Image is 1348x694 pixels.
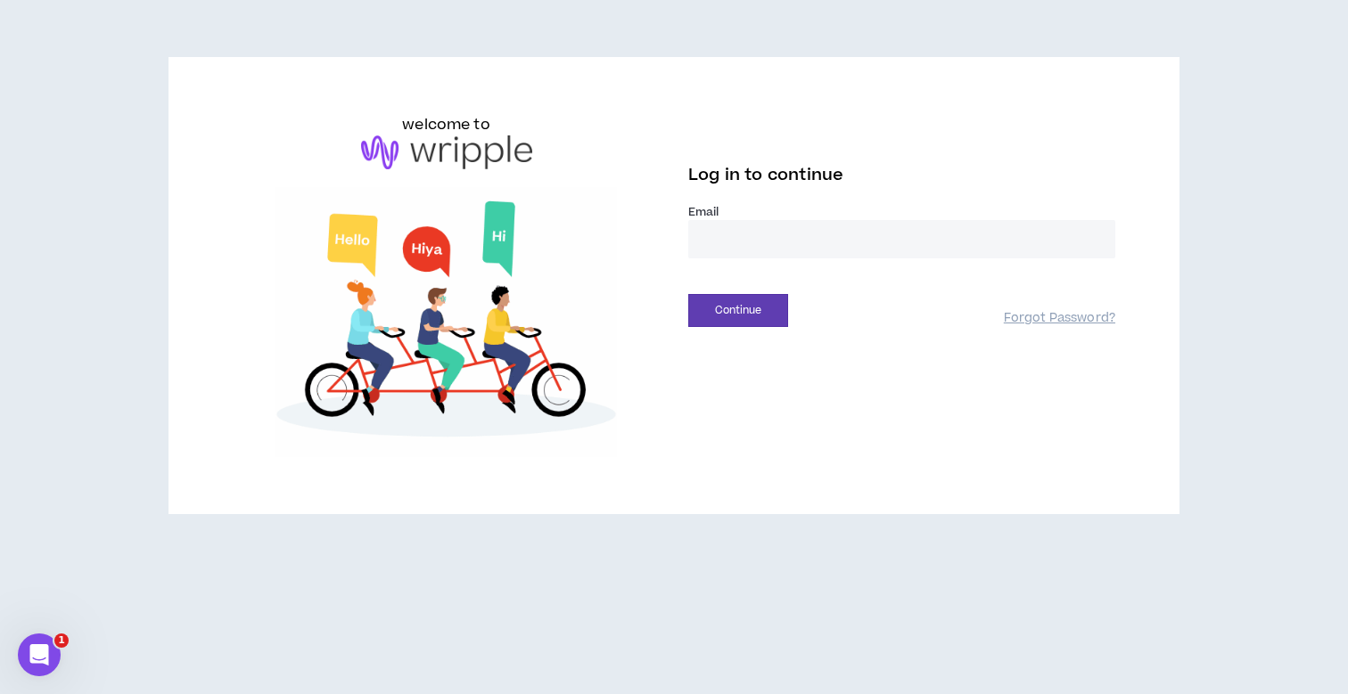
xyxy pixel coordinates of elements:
[54,633,69,648] span: 1
[688,204,1115,220] label: Email
[688,294,788,327] button: Continue
[18,633,61,676] iframe: Intercom live chat
[233,187,660,457] img: Welcome to Wripple
[402,114,490,135] h6: welcome to
[1004,310,1115,327] a: Forgot Password?
[688,164,843,186] span: Log in to continue
[361,135,532,169] img: logo-brand.png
